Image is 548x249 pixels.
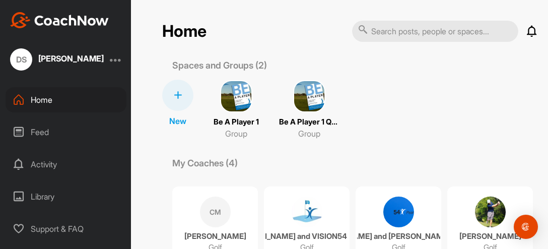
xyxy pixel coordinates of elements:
[279,80,339,140] a: Be A Player 1 Q&A groupGroup
[38,54,104,63] div: [PERSON_NAME]
[352,21,518,42] input: Search posts, people or spaces...
[10,48,32,71] div: DS
[383,197,414,227] img: coach avatar
[357,231,440,241] p: [PERSON_NAME] and [PERSON_NAME] VISION54
[214,80,259,140] a: Be A Player 1Group
[292,197,322,227] img: coach avatar
[6,216,126,241] div: Support & FAQ
[220,80,252,112] img: square_f75d70edb00ced16017d0c63b8f03184.png
[162,58,277,72] p: Spaces and Groups (2)
[6,152,126,177] div: Activity
[279,116,339,128] p: Be A Player 1 Q&A group
[514,215,538,239] div: Open Intercom Messenger
[459,231,521,241] p: [PERSON_NAME]
[6,119,126,145] div: Feed
[162,156,248,170] p: My Coaches (4)
[169,115,186,127] p: New
[225,128,247,140] p: Group
[214,116,259,128] p: Be A Player 1
[265,231,349,241] p: [PERSON_NAME] and VISION54 Coaches
[10,12,109,28] img: CoachNow
[293,80,325,112] img: square_57f223c1aebf8e6ed8567a5b77c65955.png
[162,22,207,41] h2: Home
[184,231,246,241] p: [PERSON_NAME]
[298,128,320,140] p: Group
[200,197,231,227] div: CM
[6,87,126,112] div: Home
[475,197,506,227] img: coach avatar
[6,184,126,209] div: Library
